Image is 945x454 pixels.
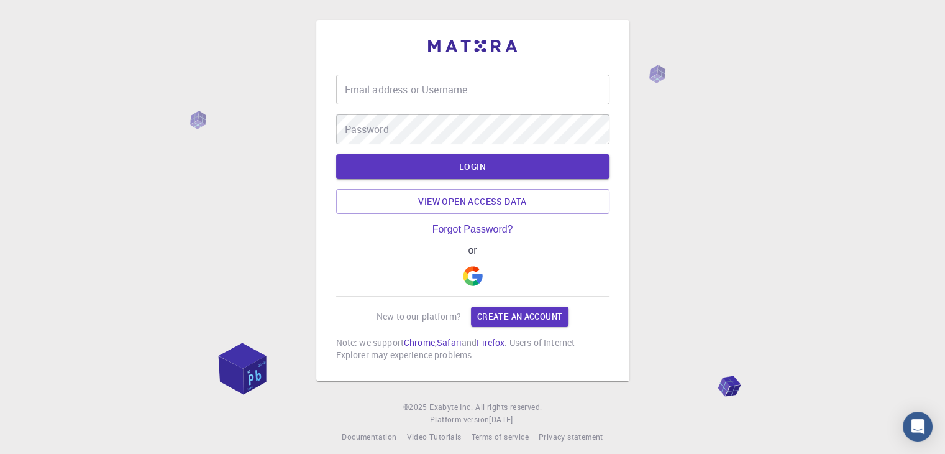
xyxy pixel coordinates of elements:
[342,431,396,443] a: Documentation
[377,310,461,323] p: New to our platform?
[539,431,603,443] a: Privacy statement
[429,401,473,414] a: Exabyte Inc.
[432,224,513,235] a: Forgot Password?
[903,412,933,442] div: Open Intercom Messenger
[342,432,396,442] span: Documentation
[463,266,483,286] img: Google
[403,401,429,414] span: © 2025
[429,402,473,412] span: Exabyte Inc.
[437,336,462,348] a: Safari
[336,154,609,179] button: LOGIN
[430,414,489,426] span: Platform version
[475,401,542,414] span: All rights reserved.
[489,414,515,426] a: [DATE].
[477,336,504,348] a: Firefox
[471,432,528,442] span: Terms of service
[539,432,603,442] span: Privacy statement
[471,307,568,327] a: Create an account
[406,431,461,443] a: Video Tutorials
[462,245,483,256] span: or
[336,336,609,361] p: Note: we support , and . Users of Internet Explorer may experience problems.
[404,336,435,348] a: Chrome
[336,189,609,214] a: View open access data
[406,432,461,442] span: Video Tutorials
[489,414,515,424] span: [DATE] .
[471,431,528,443] a: Terms of service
